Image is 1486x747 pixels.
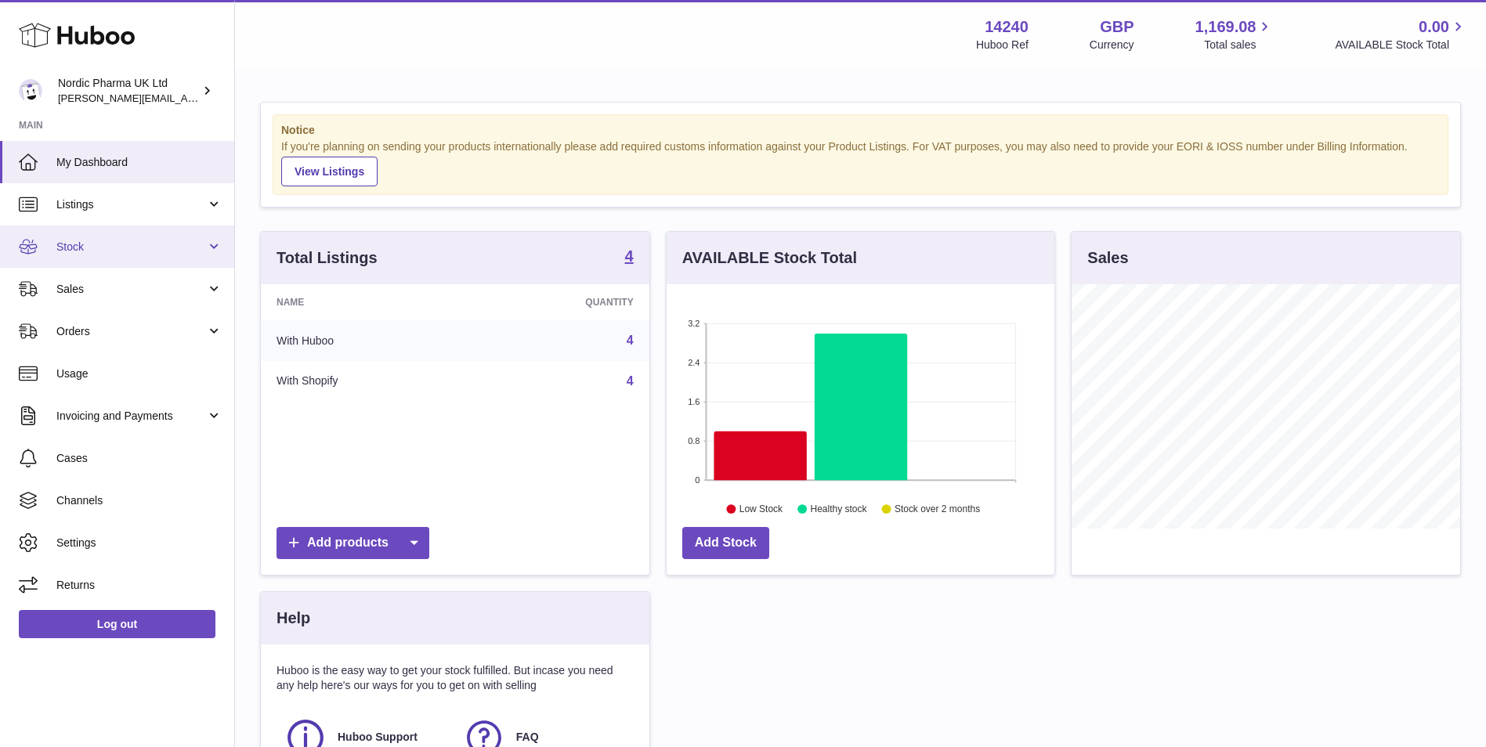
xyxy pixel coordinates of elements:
span: Invoicing and Payments [56,409,206,424]
span: Total sales [1204,38,1274,52]
td: With Shopify [261,361,470,402]
a: Add products [277,527,429,559]
text: 1.6 [688,397,700,406]
a: 4 [627,374,634,388]
h3: Sales [1087,247,1128,269]
span: AVAILABLE Stock Total [1335,38,1467,52]
span: Sales [56,282,206,297]
strong: 14240 [985,16,1029,38]
a: 4 [625,248,634,267]
span: Huboo Support [338,730,418,745]
a: 4 [627,334,634,347]
h3: Help [277,608,310,629]
td: With Huboo [261,320,470,361]
span: Cases [56,451,222,466]
th: Name [261,284,470,320]
span: Usage [56,366,222,381]
span: Channels [56,493,222,508]
img: joe.plant@parapharmdev.com [19,79,42,103]
text: 0 [695,475,700,485]
span: Settings [56,536,222,550]
span: FAQ [516,730,539,745]
span: 1,169.08 [1195,16,1256,38]
text: Low Stock [739,503,783,514]
a: Log out [19,610,215,638]
text: Healthy stock [810,503,867,514]
span: Stock [56,240,206,254]
a: View Listings [281,157,378,186]
strong: GBP [1100,16,1133,38]
h3: AVAILABLE Stock Total [682,247,857,269]
div: If you're planning on sending your products internationally please add required customs informati... [281,139,1440,186]
strong: Notice [281,123,1440,138]
a: 0.00 AVAILABLE Stock Total [1335,16,1467,52]
h3: Total Listings [277,247,378,269]
th: Quantity [470,284,649,320]
span: Orders [56,324,206,339]
text: 2.4 [688,358,700,367]
text: 3.2 [688,319,700,328]
span: 0.00 [1419,16,1449,38]
a: Add Stock [682,527,769,559]
span: Listings [56,197,206,212]
p: Huboo is the easy way to get your stock fulfilled. But incase you need any help here's our ways f... [277,663,634,693]
div: Huboo Ref [976,38,1029,52]
text: 0.8 [688,436,700,446]
text: Stock over 2 months [895,503,980,514]
strong: 4 [625,248,634,264]
span: My Dashboard [56,155,222,170]
a: 1,169.08 Total sales [1195,16,1274,52]
div: Nordic Pharma UK Ltd [58,76,199,106]
span: [PERSON_NAME][EMAIL_ADDRESS][DOMAIN_NAME] [58,92,314,104]
div: Currency [1090,38,1134,52]
span: Returns [56,578,222,593]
